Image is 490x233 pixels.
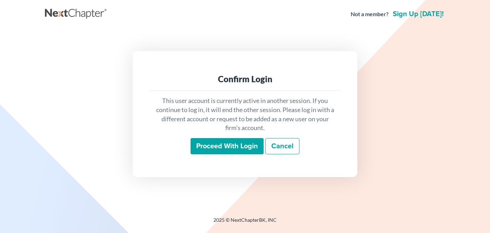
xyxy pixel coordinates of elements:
strong: Not a member? [351,10,389,18]
input: Proceed with login [191,138,264,154]
div: Confirm Login [155,73,335,85]
p: This user account is currently active in another session. If you continue to log in, it will end ... [155,96,335,132]
a: Cancel [265,138,299,154]
a: Sign up [DATE]! [391,11,445,18]
div: 2025 © NextChapterBK, INC [45,216,445,229]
